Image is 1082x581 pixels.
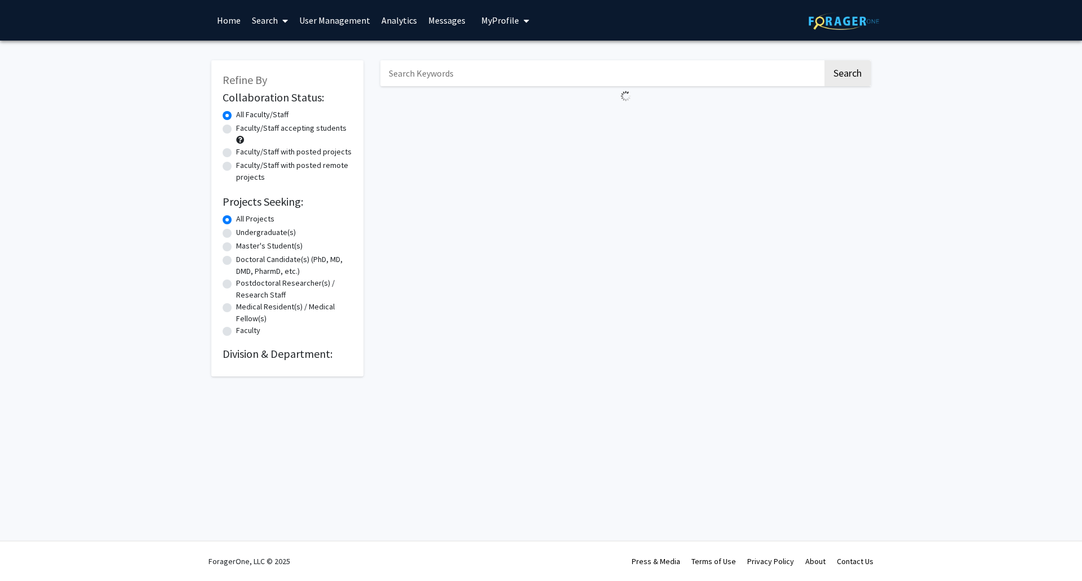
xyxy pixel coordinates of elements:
[423,1,471,40] a: Messages
[223,195,352,209] h2: Projects Seeking:
[236,146,352,158] label: Faculty/Staff with posted projects
[632,556,680,566] a: Press & Media
[837,556,873,566] a: Contact Us
[236,213,274,225] label: All Projects
[236,325,260,336] label: Faculty
[236,109,289,121] label: All Faculty/Staff
[380,106,871,132] nav: Page navigation
[747,556,794,566] a: Privacy Policy
[236,277,352,301] label: Postdoctoral Researcher(s) / Research Staff
[223,347,352,361] h2: Division & Department:
[209,542,290,581] div: ForagerOne, LLC © 2025
[805,556,826,566] a: About
[236,301,352,325] label: Medical Resident(s) / Medical Fellow(s)
[236,240,303,252] label: Master's Student(s)
[481,15,519,26] span: My Profile
[691,556,736,566] a: Terms of Use
[376,1,423,40] a: Analytics
[223,73,267,87] span: Refine By
[223,91,352,104] h2: Collaboration Status:
[236,122,347,134] label: Faculty/Staff accepting students
[380,60,823,86] input: Search Keywords
[616,86,636,106] img: Loading
[809,12,879,30] img: ForagerOne Logo
[236,254,352,277] label: Doctoral Candidate(s) (PhD, MD, DMD, PharmD, etc.)
[246,1,294,40] a: Search
[236,227,296,238] label: Undergraduate(s)
[211,1,246,40] a: Home
[236,159,352,183] label: Faculty/Staff with posted remote projects
[294,1,376,40] a: User Management
[1034,530,1074,573] iframe: Chat
[824,60,871,86] button: Search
